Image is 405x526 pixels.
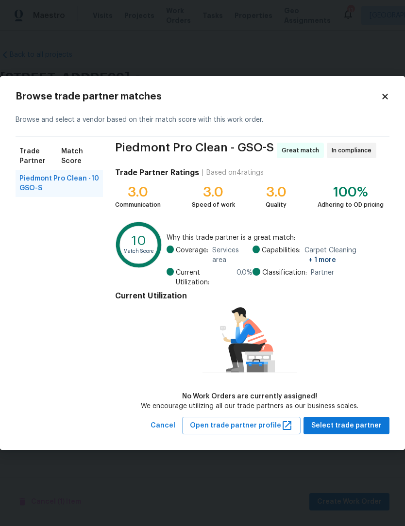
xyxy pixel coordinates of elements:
[311,420,382,432] span: Select trade partner
[91,174,99,193] span: 10
[61,147,99,166] span: Match Score
[123,248,154,254] text: Match Score
[16,103,389,137] div: Browse and select a vendor based on their match score with this work order.
[262,246,301,265] span: Capabilities:
[206,168,264,178] div: Based on 4 ratings
[311,268,334,278] span: Partner
[190,420,293,432] span: Open trade partner profile
[236,268,253,287] span: 0.0 %
[151,420,175,432] span: Cancel
[318,187,384,197] div: 100%
[141,392,358,401] div: No Work Orders are currently assigned!
[282,146,323,155] span: Great match
[167,233,384,243] span: Why this trade partner is a great match:
[19,147,61,166] span: Trade Partner
[176,268,233,287] span: Current Utilization:
[262,268,307,278] span: Classification:
[115,291,384,301] h4: Current Utilization
[266,200,287,210] div: Quality
[332,146,375,155] span: In compliance
[147,417,179,435] button: Cancel
[199,168,206,178] div: |
[176,246,208,265] span: Coverage:
[115,168,199,178] h4: Trade Partner Ratings
[16,92,381,101] h2: Browse trade partner matches
[141,401,358,411] div: We encourage utilizing all our trade partners as our business scales.
[266,187,287,197] div: 3.0
[115,143,274,158] span: Piedmont Pro Clean - GSO-S
[132,234,146,247] text: 10
[115,187,161,197] div: 3.0
[308,257,336,263] span: + 1 more
[182,417,301,435] button: Open trade partner profile
[192,187,235,197] div: 3.0
[212,246,253,265] span: Services area
[304,246,384,265] span: Carpet Cleaning
[304,417,389,435] button: Select trade partner
[192,200,235,210] div: Speed of work
[19,174,91,193] span: Piedmont Pro Clean - GSO-S
[115,200,161,210] div: Communication
[318,200,384,210] div: Adhering to OD pricing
